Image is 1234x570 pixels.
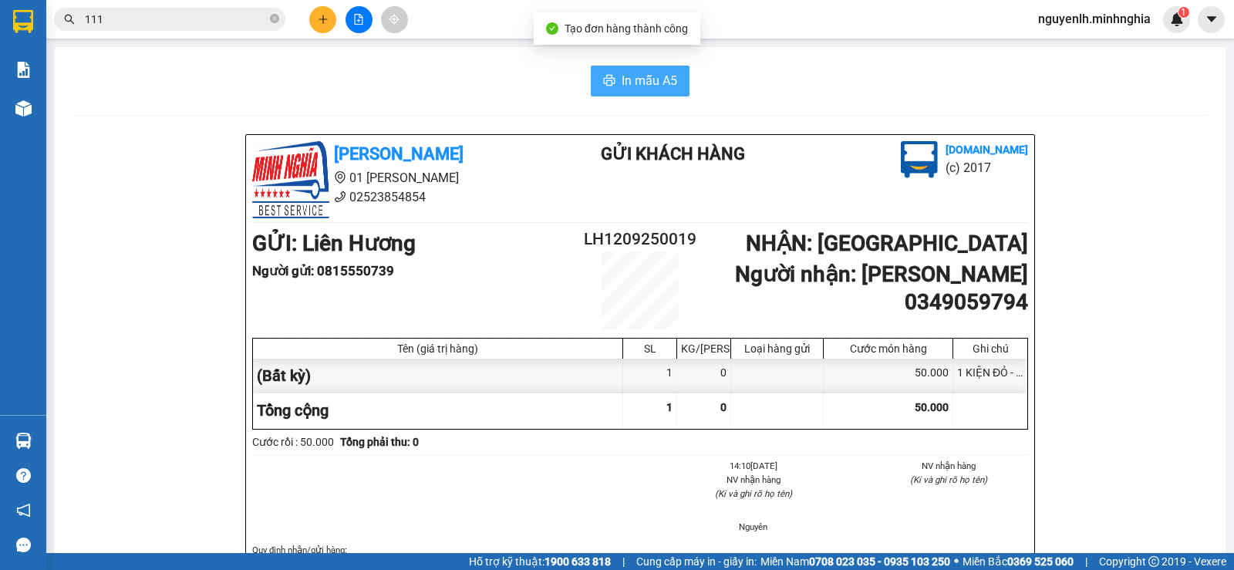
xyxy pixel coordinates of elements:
span: environment [334,171,346,184]
button: aim [381,6,408,33]
b: Tổng phải thu: 0 [340,436,419,448]
i: (Kí và ghi rõ họ tên) [910,474,987,485]
li: NV nhận hàng [674,473,833,487]
div: Ghi chú [957,342,1023,355]
span: check-circle [546,22,558,35]
span: notification [16,503,31,518]
button: plus [309,6,336,33]
button: printerIn mẫu A5 [591,66,689,96]
sup: 1 [1178,7,1189,18]
div: 0 [677,359,731,393]
img: warehouse-icon [15,433,32,449]
img: logo-vxr [13,10,33,33]
div: 1 KIỆN ĐỎ - CƠ BIDA [953,359,1027,393]
li: (c) 2017 [946,158,1028,177]
b: [PERSON_NAME] [334,144,464,164]
span: Hỗ trợ kỹ thuật: [469,553,611,570]
span: phone [334,191,346,203]
b: Người gửi : 0815550739 [252,263,394,278]
img: logo.jpg [252,141,329,218]
b: NHẬN : [GEOGRAPHIC_DATA] [746,231,1028,256]
div: Loại hàng gửi [735,342,819,355]
li: 02523854854 [252,187,539,207]
span: close-circle [270,14,279,23]
span: caret-down [1205,12,1219,26]
div: Cước rồi : 50.000 [252,433,334,450]
span: 1 [666,401,673,413]
span: 0 [720,401,727,413]
img: icon-new-feature [1170,12,1184,26]
strong: 0369 525 060 [1007,555,1074,568]
img: solution-icon [15,62,32,78]
span: file-add [353,14,364,25]
span: printer [603,74,615,89]
span: 50.000 [915,401,949,413]
strong: 1900 633 818 [545,555,611,568]
span: Tổng cộng [257,401,329,420]
button: caret-down [1198,6,1225,33]
span: Tạo đơn hàng thành công [565,22,688,35]
img: warehouse-icon [15,100,32,116]
span: question-circle [16,468,31,483]
b: Gửi khách hàng [601,144,745,164]
i: (Kí và ghi rõ họ tên) [715,488,792,499]
span: plus [318,14,329,25]
span: Miền Bắc [963,553,1074,570]
span: search [64,14,75,25]
span: close-circle [270,12,279,27]
button: file-add [346,6,373,33]
span: | [622,553,625,570]
span: message [16,538,31,552]
li: 14:10[DATE] [674,459,833,473]
li: Nguyên [674,520,833,534]
div: Tên (giá trị hàng) [257,342,619,355]
div: SL [627,342,673,355]
li: NV nhận hàng [870,459,1029,473]
span: aim [389,14,400,25]
b: GỬI : Liên Hương [252,231,416,256]
span: copyright [1148,556,1159,567]
b: Người nhận : [PERSON_NAME] 0349059794 [735,261,1028,315]
div: KG/[PERSON_NAME] [681,342,727,355]
div: 1 [623,359,677,393]
span: Cung cấp máy in - giấy in: [636,553,757,570]
li: 01 [PERSON_NAME] [252,168,539,187]
span: Miền Nam [760,553,950,570]
img: logo.jpg [901,141,938,178]
div: 50.000 [824,359,953,393]
b: [DOMAIN_NAME] [946,143,1028,156]
div: Cước món hàng [828,342,949,355]
span: | [1085,553,1087,570]
h2: LH1209250019 [575,227,705,252]
input: Tìm tên, số ĐT hoặc mã đơn [85,11,267,28]
strong: 0708 023 035 - 0935 103 250 [809,555,950,568]
div: (Bất kỳ) [253,359,623,393]
span: ⚪️ [954,558,959,565]
span: In mẫu A5 [622,71,677,90]
span: nguyenlh.minhnghia [1026,9,1163,29]
span: 1 [1181,7,1186,18]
